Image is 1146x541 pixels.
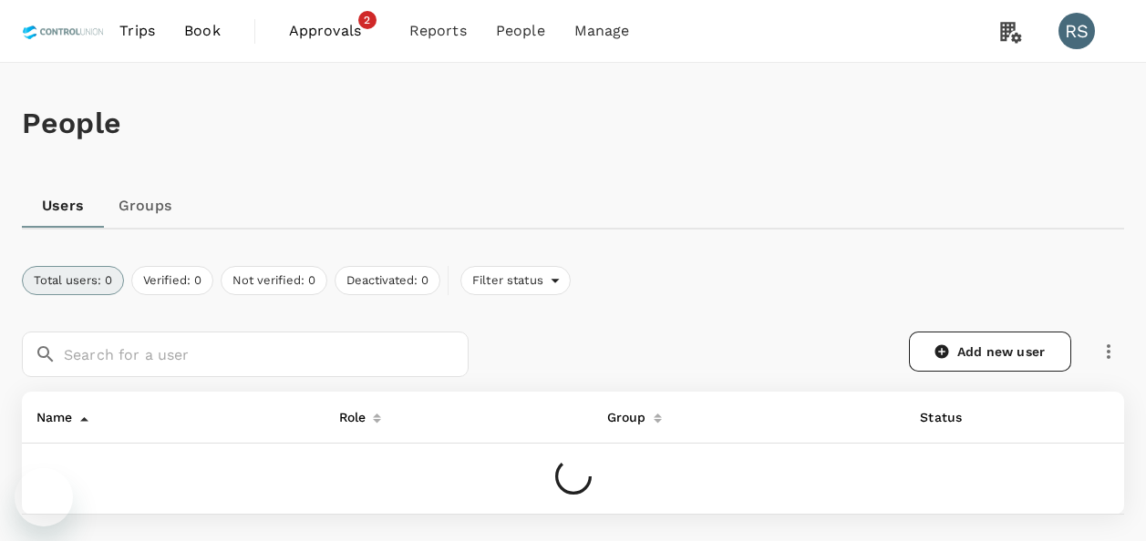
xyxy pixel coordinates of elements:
button: Total users: 0 [22,266,124,295]
span: People [496,20,545,42]
span: 2 [358,11,377,29]
th: Status [905,392,1015,444]
h1: People [22,107,1124,140]
div: Name [29,399,73,428]
div: Role [332,399,367,428]
img: Control Union Malaysia Sdn. Bhd. [22,11,105,51]
button: Verified: 0 [131,266,213,295]
button: Not verified: 0 [221,266,327,295]
span: Book [184,20,221,42]
span: Approvals [289,20,380,42]
a: Users [22,184,104,228]
iframe: Button to launch messaging window [15,468,73,526]
span: Manage [574,20,630,42]
span: Filter status [461,272,551,290]
div: Filter status [460,266,571,295]
div: RS [1058,13,1095,49]
span: Trips [119,20,155,42]
a: Groups [104,184,186,228]
button: Deactivated: 0 [335,266,440,295]
div: Group [600,399,646,428]
input: Search for a user [64,332,469,377]
span: Reports [409,20,467,42]
a: Add new user [909,332,1071,372]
